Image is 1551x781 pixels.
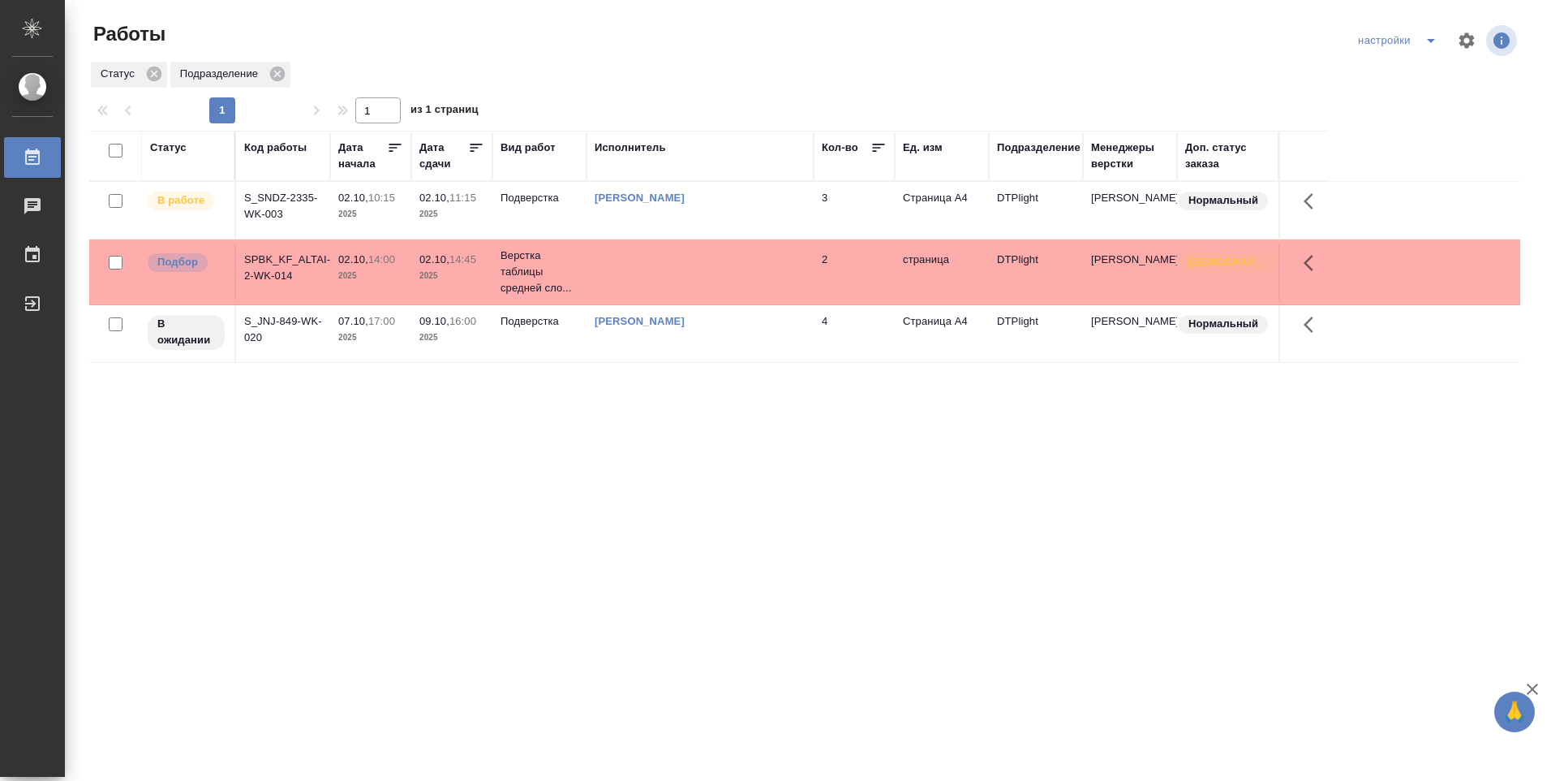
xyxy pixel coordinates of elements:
p: [PERSON_NAME] [1091,190,1169,206]
p: 2025 [419,330,484,346]
div: Доп. статус заказа [1185,140,1270,172]
div: Кол-во [822,140,858,156]
p: 11:15 [449,192,476,204]
td: страница [895,244,989,300]
p: 07.10, [338,315,368,327]
p: 14:45 [449,253,476,265]
p: Верстка таблицы средней сло... [501,248,578,296]
p: 10:15 [368,192,395,204]
div: Исполнитель выполняет работу [146,190,226,212]
p: 14:00 [368,253,395,265]
span: Работы [89,21,165,47]
span: из 1 страниц [410,100,479,123]
div: Исполнитель [595,140,666,156]
td: S_JNJ-849-WK-020 [236,305,330,362]
div: Код работы [244,140,307,156]
a: [PERSON_NAME] [595,192,685,204]
div: Подразделение [170,62,290,88]
td: DTPlight [989,244,1083,300]
p: Подверстка [501,313,578,330]
td: DTPlight [989,305,1083,362]
div: Дата начала [338,140,387,172]
td: 3 [814,182,895,239]
p: 2025 [419,206,484,222]
div: Ед. изм [903,140,943,156]
span: Посмотреть информацию [1486,25,1520,56]
button: Здесь прячутся важные кнопки [1294,244,1333,283]
p: 02.10, [338,192,368,204]
p: 17:00 [368,315,395,327]
span: 🙏 [1501,695,1528,729]
a: [PERSON_NAME] [595,315,685,327]
p: Нормальный [1188,316,1258,332]
div: Исполнитель назначен, приступать к работе пока рано [146,313,226,352]
div: Подразделение [997,140,1081,156]
p: Нормальный [1188,192,1258,209]
p: 2025 [338,206,403,222]
td: S_SNDZ-2335-WK-003 [236,182,330,239]
button: Здесь прячутся важные кнопки [1294,182,1333,221]
div: Дата сдачи [419,140,468,172]
td: 2 [814,244,895,300]
p: 02.10, [419,192,449,204]
p: Подразделение [180,66,264,82]
p: 02.10, [338,253,368,265]
td: 4 [814,305,895,362]
p: 2025 [338,268,403,284]
p: 2025 [338,330,403,346]
div: split button [1354,28,1447,54]
td: SPBK_KF_ALTAI-2-WK-014 [236,244,330,300]
div: Статус [150,140,187,156]
div: Вид работ [501,140,556,156]
div: Можно подбирать исполнителей [146,252,226,274]
td: DTPlight [989,182,1083,239]
p: 02.10, [419,253,449,265]
p: 09.10, [419,315,449,327]
p: [PERSON_NAME] [1091,313,1169,330]
td: Страница А4 [895,182,989,239]
p: [DEMOGRAPHIC_DATA] [1188,254,1270,270]
button: 🙏 [1494,692,1535,732]
button: Здесь прячутся важные кнопки [1294,305,1333,344]
td: Страница А4 [895,305,989,362]
div: Статус [91,62,167,88]
p: Подверстка [501,190,578,206]
p: [PERSON_NAME] [1091,252,1169,268]
span: Настроить таблицу [1447,21,1486,60]
p: В работе [157,192,204,209]
p: В ожидании [157,316,215,348]
p: 16:00 [449,315,476,327]
p: Подбор [157,254,198,270]
p: Статус [101,66,140,82]
div: Менеджеры верстки [1091,140,1169,172]
p: 2025 [419,268,484,284]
